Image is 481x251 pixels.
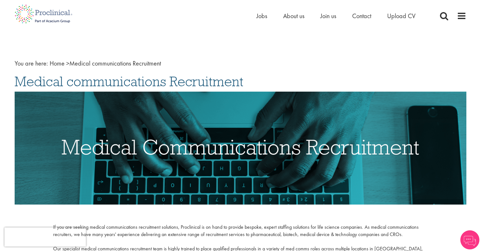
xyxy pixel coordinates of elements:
span: > [66,59,69,67]
iframe: reCAPTCHA [4,227,86,247]
img: Medical Communication Recruitment [15,92,466,205]
a: About us [283,12,304,20]
span: Medical communications Recruitment [50,59,161,67]
a: Join us [320,12,336,20]
span: Medical communications Recruitment [15,73,243,90]
span: You are here: [15,59,48,67]
img: Chatbot [460,230,479,249]
a: Contact [352,12,371,20]
a: Jobs [256,12,267,20]
a: breadcrumb link to Home [50,59,65,67]
a: Upload CV [387,12,415,20]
